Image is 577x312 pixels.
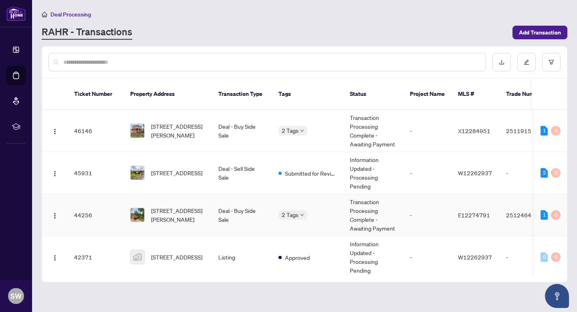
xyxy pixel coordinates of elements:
[500,110,556,152] td: 2511915
[68,152,124,194] td: 45931
[524,59,529,65] span: edit
[151,206,206,224] span: [STREET_ADDRESS][PERSON_NAME]
[68,79,124,110] th: Ticket Number
[6,6,26,21] img: logo
[68,194,124,236] td: 44256
[68,236,124,278] td: 42371
[551,126,561,136] div: 0
[458,127,490,134] span: X12284951
[517,53,536,71] button: edit
[541,168,548,178] div: 2
[52,128,58,135] img: Logo
[519,26,561,39] span: Add Transaction
[452,79,500,110] th: MLS #
[458,211,490,219] span: E12274791
[42,12,47,17] span: home
[458,253,492,261] span: W12262937
[131,166,144,180] img: thumbnail-img
[50,11,91,18] span: Deal Processing
[492,53,511,71] button: download
[151,253,202,261] span: [STREET_ADDRESS]
[403,152,452,194] td: -
[151,168,202,177] span: [STREET_ADDRESS]
[403,236,452,278] td: -
[499,59,504,65] span: download
[48,166,61,179] button: Logo
[212,194,272,236] td: Deal - Buy Side Sale
[551,168,561,178] div: 0
[500,194,556,236] td: 2512464
[300,129,304,133] span: down
[212,79,272,110] th: Transaction Type
[343,79,403,110] th: Status
[52,213,58,219] img: Logo
[285,169,337,178] span: Submitted for Review
[541,126,548,136] div: 1
[131,208,144,222] img: thumbnail-img
[282,126,299,135] span: 2 Tags
[500,236,556,278] td: -
[343,194,403,236] td: Transaction Processing Complete - Awaiting Payment
[458,169,492,176] span: W12262937
[52,255,58,261] img: Logo
[48,251,61,263] button: Logo
[542,53,561,71] button: filter
[272,79,343,110] th: Tags
[300,213,304,217] span: down
[545,284,569,308] button: Open asap
[48,209,61,221] button: Logo
[68,110,124,152] td: 46146
[343,236,403,278] td: Information Updated - Processing Pending
[212,110,272,152] td: Deal - Buy Side Sale
[124,79,212,110] th: Property Address
[212,236,272,278] td: Listing
[131,124,144,138] img: thumbnail-img
[403,110,452,152] td: -
[212,152,272,194] td: Deal - Sell Side Sale
[151,122,206,140] span: [STREET_ADDRESS][PERSON_NAME]
[343,110,403,152] td: Transaction Processing Complete - Awaiting Payment
[131,250,144,264] img: thumbnail-img
[403,194,452,236] td: -
[541,210,548,220] div: 1
[541,252,548,262] div: 0
[551,210,561,220] div: 0
[500,152,556,194] td: -
[48,124,61,137] button: Logo
[512,26,567,39] button: Add Transaction
[285,253,310,262] span: Approved
[549,59,554,65] span: filter
[500,79,556,110] th: Trade Number
[42,25,132,40] a: RAHR - Transactions
[10,290,22,302] span: SW
[551,252,561,262] div: 0
[403,79,452,110] th: Project Name
[282,210,299,219] span: 2 Tags
[343,152,403,194] td: Information Updated - Processing Pending
[52,170,58,177] img: Logo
